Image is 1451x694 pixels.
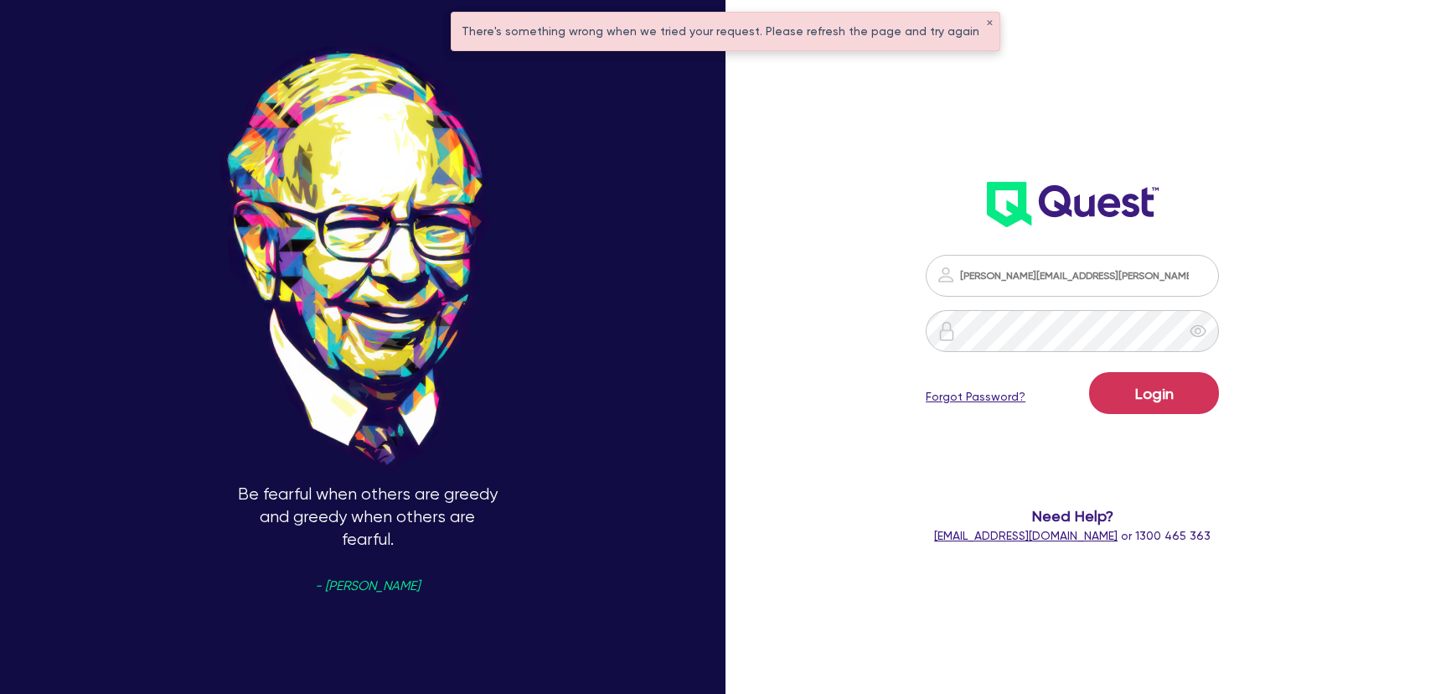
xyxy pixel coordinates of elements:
img: wH2k97JdezQIQAAAABJRU5ErkJggg== [987,182,1159,227]
img: icon-password [937,321,957,341]
span: - [PERSON_NAME] [315,580,420,593]
div: There's something wrong when we tried your request. Please refresh the page and try again [452,13,999,50]
input: Email address [926,255,1219,297]
span: or 1300 465 363 [934,529,1211,542]
span: Need Help? [880,505,1264,527]
span: eye [1190,323,1206,339]
img: icon-password [936,265,956,285]
button: Login [1089,372,1219,414]
a: [EMAIL_ADDRESS][DOMAIN_NAME] [934,529,1118,542]
a: Forgot Password? [926,388,1025,406]
button: ✕ [986,19,993,28]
